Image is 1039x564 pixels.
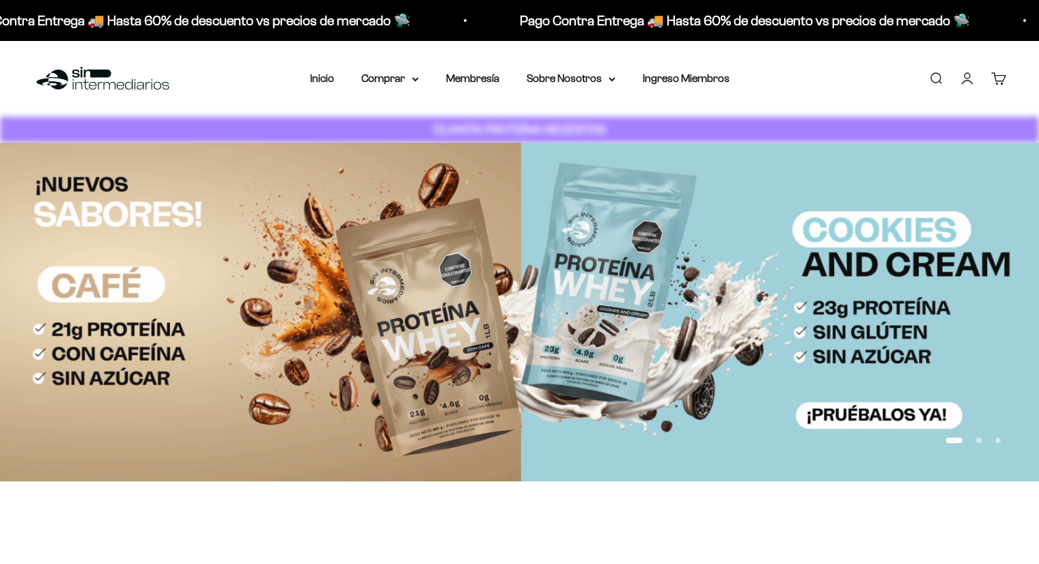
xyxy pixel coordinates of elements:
[527,70,615,87] summary: Sobre Nosotros
[458,10,908,31] p: Pago Contra Entrega 🚚 Hasta 60% de descuento vs precios de mercado 🛸
[643,72,730,84] a: Ingreso Miembros
[446,72,499,84] a: Membresía
[433,122,606,137] strong: CUANTA PROTEÍNA NECESITAS
[361,70,419,87] summary: Comprar
[310,72,334,84] a: Inicio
